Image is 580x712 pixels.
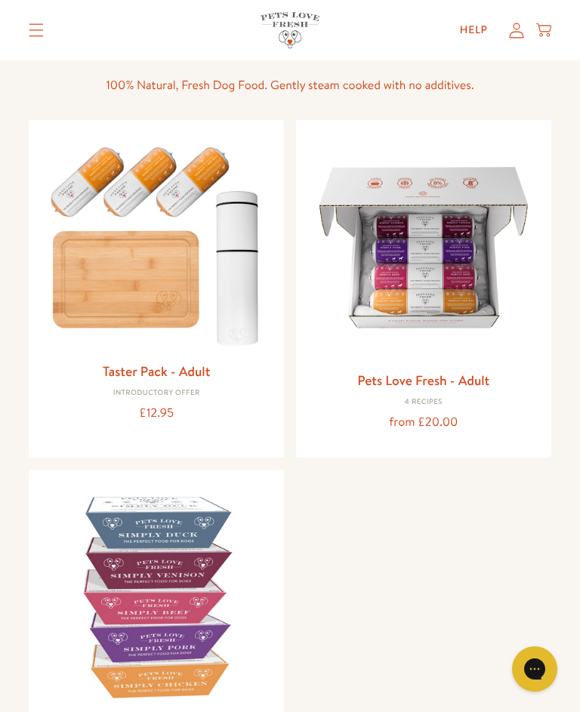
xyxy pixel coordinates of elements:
[41,389,272,398] div: Introductory Offer
[41,403,272,424] div: £12.95
[504,641,565,697] iframe: Gorgias live chat messenger
[261,12,319,48] img: Pets Love Fresh
[17,11,56,49] summary: Translation missing: en.sections.header.menu
[41,132,272,353] img: Taster Pack - Adult
[48,36,532,62] h1: Adult Dog Food
[308,398,539,407] div: 4 Recipes
[106,77,474,94] span: 100% Natural, Fresh Dog Food. Gently steam cooked with no additives.
[308,132,539,363] img: Pets Love Fresh - Adult
[448,15,500,45] a: Help
[103,362,210,381] a: Taster Pack - Adult
[357,371,489,390] a: Pets Love Fresh - Adult
[308,412,539,433] div: from £20.00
